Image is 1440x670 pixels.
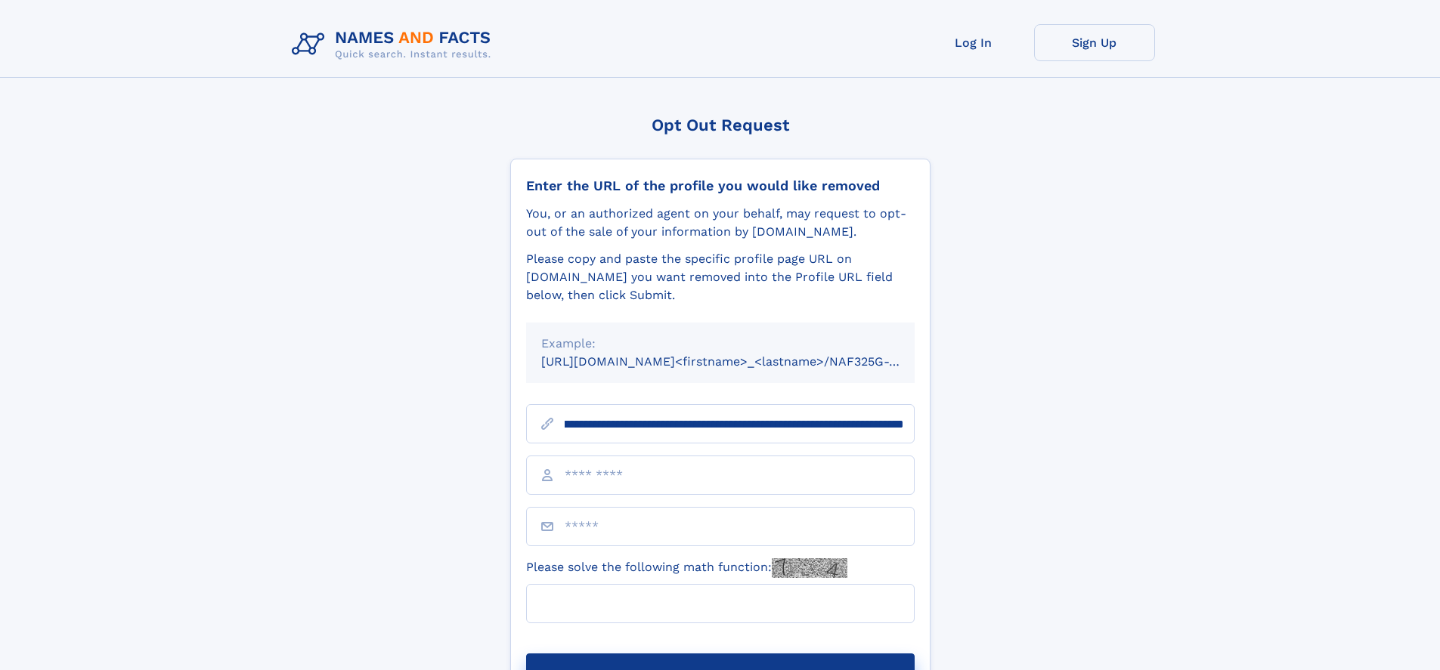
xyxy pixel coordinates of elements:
[526,250,915,304] div: Please copy and paste the specific profile page URL on [DOMAIN_NAME] you want removed into the Pr...
[526,205,915,241] div: You, or an authorized agent on your behalf, may request to opt-out of the sale of your informatio...
[541,335,900,353] div: Example:
[510,116,931,134] div: Opt Out Request
[526,178,915,194] div: Enter the URL of the profile you would like removed
[526,558,847,578] label: Please solve the following math function:
[286,24,503,65] img: Logo Names and Facts
[1034,24,1155,61] a: Sign Up
[541,354,943,369] small: [URL][DOMAIN_NAME]<firstname>_<lastname>/NAF325G-xxxxxxxx
[913,24,1034,61] a: Log In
